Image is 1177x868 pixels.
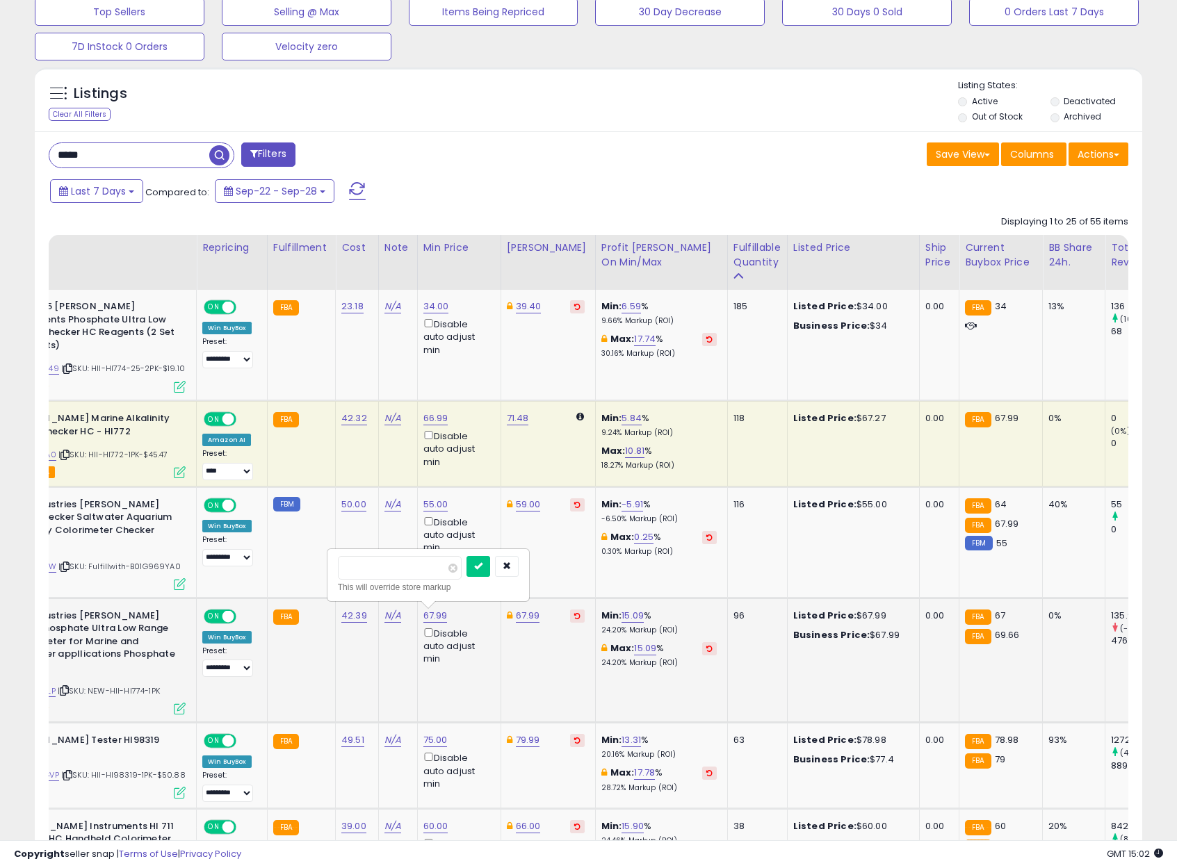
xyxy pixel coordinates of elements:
div: 118 [733,412,777,425]
span: | SKU: HII-HI98319-1PK-$50.88 [61,769,186,780]
b: Listed Price: [793,733,857,746]
b: Max: [610,641,635,655]
p: 0.30% Markup (ROI) [601,547,717,557]
small: (100%) [1120,313,1148,325]
small: (0%) [1111,425,1130,436]
b: Min: [601,411,622,425]
a: 10.81 [625,444,644,458]
div: % [601,498,717,524]
div: Ship Price [925,240,953,270]
a: 39.00 [341,819,366,833]
label: Deactivated [1064,95,1116,107]
div: 0 [1111,412,1167,425]
div: % [601,531,717,557]
div: 0.00 [925,498,948,511]
div: 40% [1048,498,1094,511]
div: % [601,820,717,846]
small: FBA [965,820,991,835]
span: 34 [995,300,1007,313]
small: FBA [273,734,299,749]
div: Disable auto adjust min [423,625,490,666]
label: Archived [1064,110,1101,122]
div: 0.00 [925,300,948,313]
b: Business Price: [793,753,870,766]
small: FBA [965,412,991,427]
a: 39.40 [516,300,542,313]
small: FBA [965,518,991,533]
b: [PERSON_NAME] Tester HI98319 [8,734,177,751]
div: % [601,300,717,326]
div: Min Price [423,240,495,255]
i: hazardous material [35,703,49,712]
span: Sep-22 - Sep-28 [236,184,317,198]
b: Max: [610,766,635,779]
div: 135.98 [1111,609,1167,622]
span: 69.66 [995,628,1020,641]
button: Filters [241,142,295,167]
b: [PERSON_NAME] Instruments HI 711 Checker HC Handheld Colorimeter, For Total Chlorine [7,820,176,862]
p: 24.20% Markup (ROI) [601,658,717,668]
a: 67.99 [423,609,448,623]
span: ON [205,302,222,313]
b: Min: [601,498,622,511]
span: Last 7 Days [71,184,126,198]
span: 55 [996,537,1007,550]
div: Preset: [202,646,257,678]
div: Profit [PERSON_NAME] on Min/Max [601,240,722,270]
div: % [601,767,717,792]
div: Note [384,240,412,255]
span: | SKU: NEW-HII-HI774-1PK [58,685,160,696]
div: $67.99 [793,609,909,622]
div: % [601,642,717,668]
strong: Copyright [14,847,65,860]
div: % [601,609,717,635]
p: -6.50% Markup (ROI) [601,514,717,524]
div: BB Share 24h. [1048,240,1099,270]
div: 116 [733,498,777,511]
p: Listing States: [958,79,1142,92]
a: N/A [384,300,401,313]
div: seller snap | | [14,848,241,861]
small: (42.95%) [1120,747,1155,758]
a: 13.31 [622,733,641,747]
div: Repricing [202,240,261,255]
div: Displaying 1 to 25 of 55 items [1001,215,1128,229]
label: Active [972,95,998,107]
a: 60.00 [423,819,448,833]
div: Listed Price [793,240,914,255]
div: 185 [733,300,777,313]
b: Max: [610,530,635,543]
b: Listed Price: [793,411,857,425]
div: 20% [1048,820,1094,833]
div: Fulfillable Quantity [733,240,781,270]
small: FBA [965,498,991,514]
div: Total Rev. [1111,240,1162,270]
small: FBA [965,629,991,644]
span: OFF [234,610,257,622]
div: 63 [733,734,777,746]
div: % [601,412,717,438]
div: 0.00 [925,734,948,746]
a: 67.99 [516,609,540,623]
a: 42.39 [341,609,367,623]
small: FBM [273,497,300,511]
a: 55.00 [423,498,448,511]
span: 60 [995,819,1006,833]
b: Max: [610,332,635,345]
div: Amazon AI [202,434,251,446]
span: 2025-10-6 15:02 GMT [1107,847,1163,860]
small: FBA [273,609,299,625]
p: 18.27% Markup (ROI) [601,461,717,470]
div: $77.4 [793,753,909,766]
span: OFF [234,413,257,425]
a: 15.09 [634,641,656,655]
span: 64 [995,498,1007,511]
div: 136 [1111,300,1167,313]
a: 49.51 [341,733,364,747]
div: $34 [793,320,909,332]
span: 67 [995,609,1005,622]
span: Compared to: [145,186,209,199]
small: FBA [965,300,991,316]
p: 30.16% Markup (ROI) [601,349,717,359]
span: ON [205,413,222,425]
